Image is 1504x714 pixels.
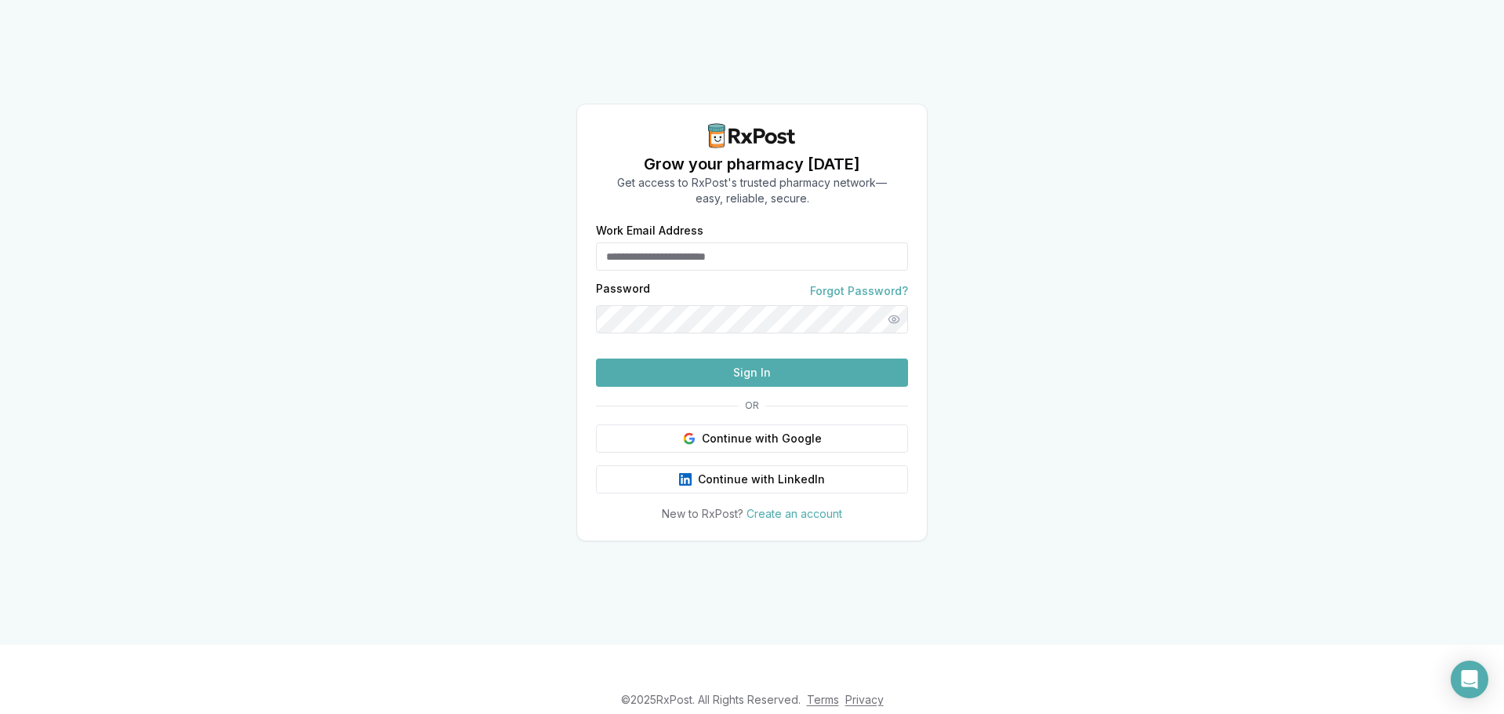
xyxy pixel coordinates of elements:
button: Show password [880,305,908,333]
a: Forgot Password? [810,283,908,299]
a: Privacy [845,693,884,706]
button: Continue with LinkedIn [596,465,908,494]
h1: Grow your pharmacy [DATE] [617,153,887,175]
a: Terms [807,693,839,706]
img: LinkedIn [679,473,692,486]
span: OR [739,399,765,412]
img: RxPost Logo [702,123,802,148]
label: Password [596,283,650,299]
a: Create an account [747,507,842,520]
img: Google [683,432,696,445]
button: Continue with Google [596,424,908,453]
span: New to RxPost? [662,507,743,520]
div: Open Intercom Messenger [1451,661,1488,698]
label: Work Email Address [596,225,908,236]
p: Get access to RxPost's trusted pharmacy network— easy, reliable, secure. [617,175,887,206]
button: Sign In [596,359,908,387]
